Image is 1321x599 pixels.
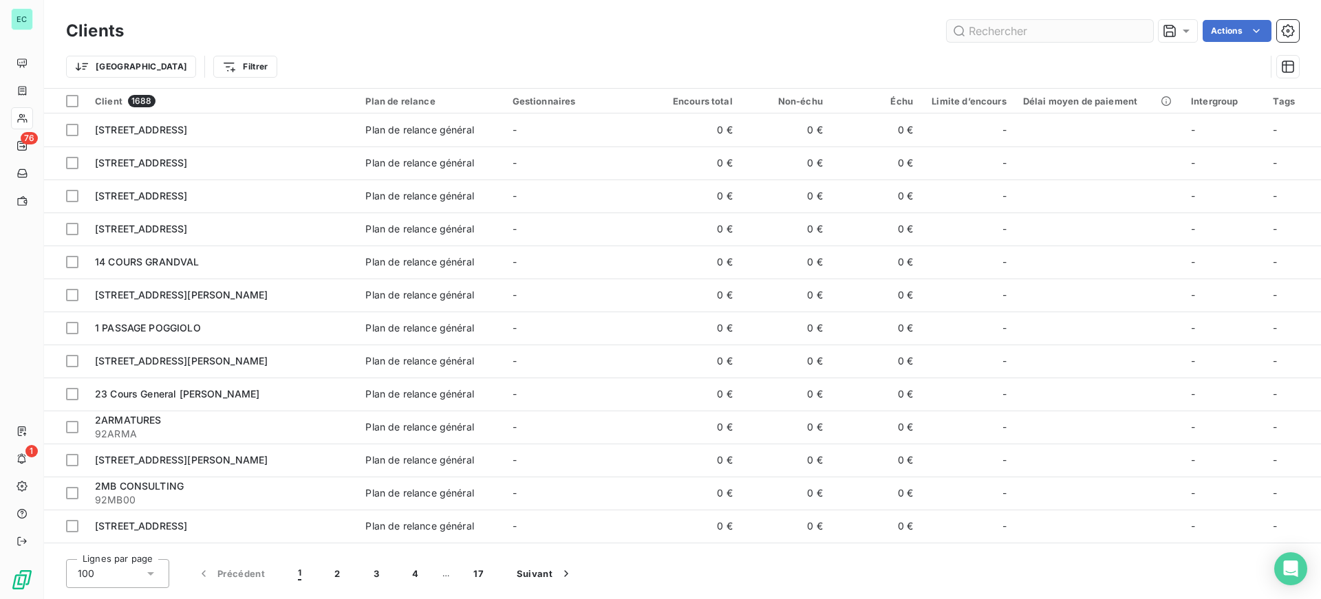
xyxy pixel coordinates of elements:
span: - [1002,453,1007,467]
span: - [1002,189,1007,203]
span: 14 COURS GRANDVAL [95,256,200,268]
div: Intergroup [1191,96,1256,107]
span: [STREET_ADDRESS][PERSON_NAME] [95,289,268,301]
span: [STREET_ADDRESS] [95,190,187,202]
span: - [1002,486,1007,500]
img: Logo LeanPay [11,569,33,591]
span: [STREET_ADDRESS] [95,124,187,135]
span: - [1191,223,1195,235]
button: 17 [457,559,500,588]
div: Plan de relance général [365,288,473,302]
div: Plan de relance général [365,453,473,467]
span: - [513,322,517,334]
td: 0 € [741,179,831,213]
td: 0 € [831,312,921,345]
button: Filtrer [213,56,277,78]
span: - [513,421,517,433]
button: 3 [357,559,396,588]
input: Rechercher [947,20,1153,42]
span: - [1273,289,1277,301]
span: - [1002,387,1007,401]
span: - [1273,355,1277,367]
div: Plan de relance général [365,420,473,434]
span: 1 [25,445,38,457]
div: Délai moyen de paiement [1023,96,1174,107]
td: 0 € [741,543,831,576]
span: - [1273,388,1277,400]
span: - [1002,255,1007,269]
td: 0 € [741,510,831,543]
div: Tags [1273,96,1313,107]
span: 92MB00 [95,493,349,507]
div: Plan de relance général [365,321,473,335]
div: Plan de relance général [365,123,473,137]
div: Plan de relance général [365,222,473,236]
button: Précédent [180,559,281,588]
td: 0 € [651,477,741,510]
div: Plan de relance [365,96,495,107]
span: [STREET_ADDRESS][PERSON_NAME] [95,355,268,367]
span: [STREET_ADDRESS][PERSON_NAME] [95,454,268,466]
span: 2MB CONSULTING [95,480,184,492]
td: 0 € [651,179,741,213]
span: - [1273,520,1277,532]
td: 0 € [741,146,831,179]
td: 0 € [831,510,921,543]
td: 0 € [831,444,921,477]
span: - [513,289,517,301]
button: 1 [281,559,318,588]
span: - [1191,421,1195,433]
td: 0 € [741,477,831,510]
button: 4 [396,559,435,588]
span: 3ASOLUTIONS [95,546,166,558]
td: 0 € [831,113,921,146]
span: - [1002,420,1007,434]
span: [STREET_ADDRESS] [95,520,187,532]
td: 0 € [831,543,921,576]
td: 0 € [651,444,741,477]
td: 0 € [831,279,921,312]
td: 0 € [831,146,921,179]
td: 0 € [741,378,831,411]
div: Gestionnaires [513,96,643,107]
span: - [1002,321,1007,335]
span: … [435,563,457,585]
div: Limite d’encours [930,96,1007,107]
td: 0 € [741,279,831,312]
div: Plan de relance général [365,354,473,368]
div: Plan de relance général [365,255,473,269]
span: - [1273,157,1277,168]
span: - [1191,355,1195,367]
div: Open Intercom Messenger [1274,552,1307,585]
span: - [513,388,517,400]
td: 0 € [831,411,921,444]
span: 2ARMATURES [95,414,162,426]
span: - [513,223,517,235]
td: 0 € [831,246,921,279]
td: 0 € [831,378,921,411]
div: Plan de relance général [365,486,473,500]
td: 0 € [741,411,831,444]
span: 1 PASSAGE POGGIOLO [95,322,201,334]
td: 0 € [651,543,741,576]
button: Actions [1203,20,1271,42]
span: 1688 [128,95,155,107]
span: - [1273,454,1277,466]
span: - [1273,487,1277,499]
h3: Clients [66,19,124,43]
td: 0 € [651,146,741,179]
span: - [513,487,517,499]
td: 0 € [741,213,831,246]
span: - [1273,223,1277,235]
div: Plan de relance général [365,156,473,170]
span: - [1273,421,1277,433]
span: Client [95,96,122,107]
td: 0 € [741,246,831,279]
span: [STREET_ADDRESS] [95,157,187,168]
span: 100 [78,567,94,580]
span: - [513,190,517,202]
td: 0 € [651,510,741,543]
span: - [1191,124,1195,135]
td: 0 € [741,444,831,477]
span: - [1002,222,1007,236]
